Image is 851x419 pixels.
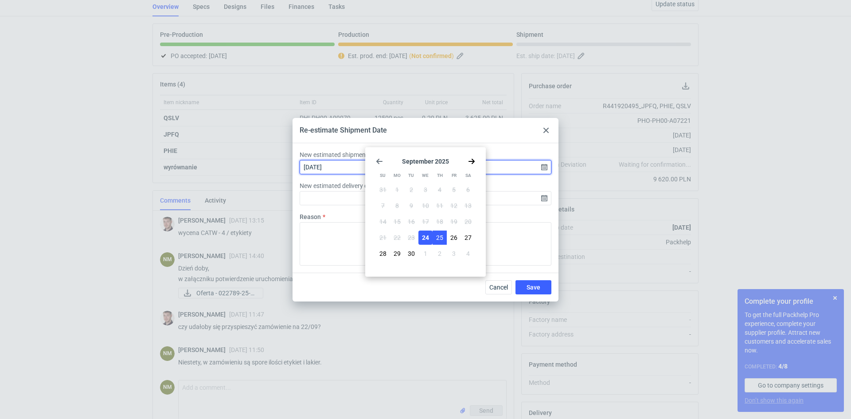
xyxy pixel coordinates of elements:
button: Thu Oct 02 2025 [433,247,447,261]
span: 1 [395,185,399,194]
button: Save [515,280,551,294]
span: 16 [408,217,415,226]
span: 4 [438,185,441,194]
span: 24 [422,233,429,242]
button: Sun Sep 28 2025 [376,247,390,261]
span: 9 [410,201,413,210]
span: 2 [410,185,413,194]
button: Mon Sep 15 2025 [390,215,404,229]
button: Fri Sep 05 2025 [447,183,461,197]
button: Sun Sep 21 2025 [376,231,390,245]
section: September 2025 [376,158,475,165]
span: 2 [438,249,441,258]
button: Thu Sep 25 2025 [433,231,447,245]
span: 4 [466,249,470,258]
button: Sun Sep 07 2025 [376,199,390,213]
span: 17 [422,217,429,226]
span: 10 [422,201,429,210]
label: New estimated shipment date [300,150,382,159]
button: Mon Sep 08 2025 [390,199,404,213]
span: 22 [394,233,401,242]
button: Mon Sep 01 2025 [390,183,404,197]
span: 21 [379,233,386,242]
span: 5 [452,185,456,194]
span: Cancel [489,284,508,290]
button: Fri Oct 03 2025 [447,247,461,261]
div: Mo [390,168,404,183]
span: 20 [465,217,472,226]
span: 31 [379,185,386,194]
span: 13 [465,201,472,210]
button: Tue Sep 30 2025 [404,247,418,261]
button: Fri Sep 12 2025 [447,199,461,213]
button: Mon Sep 22 2025 [390,231,404,245]
button: Sun Aug 31 2025 [376,183,390,197]
button: Thu Sep 11 2025 [433,199,447,213]
span: 14 [379,217,386,226]
button: Tue Sep 23 2025 [404,231,418,245]
span: 19 [450,217,457,226]
button: Sat Oct 04 2025 [461,247,475,261]
span: 25 [436,233,443,242]
button: Cancel [485,280,512,294]
button: Wed Sep 17 2025 [418,215,433,229]
button: Tue Sep 09 2025 [404,199,418,213]
span: 11 [436,201,443,210]
span: 23 [408,233,415,242]
svg: Go forward 1 month [468,158,475,165]
button: Sat Sep 27 2025 [461,231,475,245]
span: 3 [452,249,456,258]
button: Thu Sep 04 2025 [433,183,447,197]
span: 18 [436,217,443,226]
span: 7 [381,201,385,210]
button: Fri Sep 19 2025 [447,215,461,229]
span: 27 [465,233,472,242]
button: Tue Sep 02 2025 [404,183,418,197]
span: 30 [408,249,415,258]
button: Sat Sep 20 2025 [461,215,475,229]
button: Sun Sep 14 2025 [376,215,390,229]
button: Fri Sep 26 2025 [447,231,461,245]
span: 15 [394,217,401,226]
button: Sat Sep 13 2025 [461,199,475,213]
div: Th [433,168,447,183]
div: Tu [404,168,418,183]
button: Wed Sep 03 2025 [418,183,433,197]
span: Save [527,284,540,290]
span: 26 [450,233,457,242]
span: 8 [395,201,399,210]
div: Sa [461,168,475,183]
div: We [418,168,432,183]
div: Fr [447,168,461,183]
button: Thu Sep 18 2025 [433,215,447,229]
button: Sat Sep 06 2025 [461,183,475,197]
svg: Go back 1 month [376,158,383,165]
button: Wed Sep 10 2025 [418,199,433,213]
span: 12 [450,201,457,210]
button: Tue Sep 16 2025 [404,215,418,229]
div: Su [376,168,390,183]
label: New estimated delivery date [300,181,377,190]
label: Reason [300,212,321,221]
span: 28 [379,249,386,258]
span: 29 [394,249,401,258]
span: 3 [424,185,427,194]
button: Wed Sep 24 2025 [418,231,433,245]
span: 6 [466,185,470,194]
button: Mon Sep 29 2025 [390,247,404,261]
span: 1 [424,249,427,258]
button: Wed Oct 01 2025 [418,247,433,261]
div: Re-estimate Shipment Date [300,125,387,135]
